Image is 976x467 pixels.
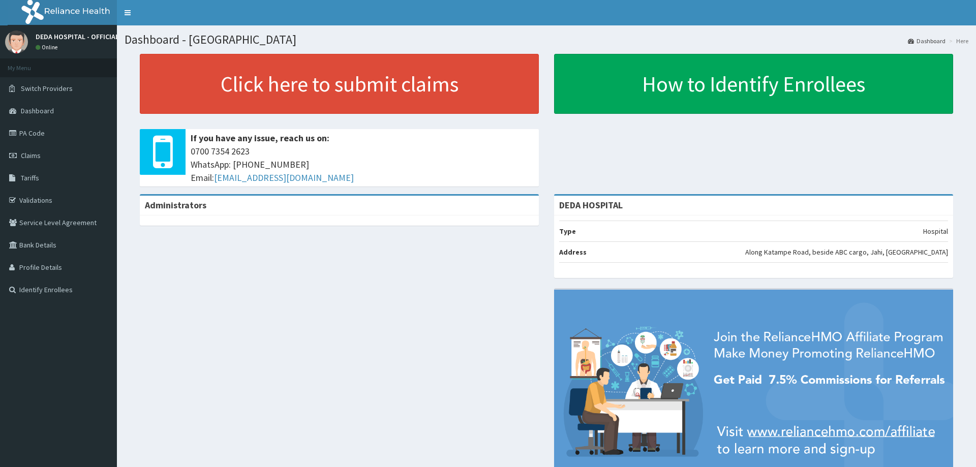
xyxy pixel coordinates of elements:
[947,37,968,45] li: Here
[21,173,39,182] span: Tariffs
[191,145,534,184] span: 0700 7354 2623 WhatsApp: [PHONE_NUMBER] Email:
[191,132,329,144] b: If you have any issue, reach us on:
[36,33,119,40] p: DEDA HOSPITAL - OFFICIAL
[145,199,206,211] b: Administrators
[559,227,576,236] b: Type
[554,54,953,114] a: How to Identify Enrollees
[140,54,539,114] a: Click here to submit claims
[745,247,948,257] p: Along Katampe Road, beside ABC cargo, Jahi, [GEOGRAPHIC_DATA]
[36,44,60,51] a: Online
[5,30,28,53] img: User Image
[125,33,968,46] h1: Dashboard - [GEOGRAPHIC_DATA]
[908,37,945,45] a: Dashboard
[559,199,623,211] strong: DEDA HOSPITAL
[559,247,587,257] b: Address
[923,226,948,236] p: Hospital
[21,106,54,115] span: Dashboard
[21,84,73,93] span: Switch Providers
[21,151,41,160] span: Claims
[214,172,354,183] a: [EMAIL_ADDRESS][DOMAIN_NAME]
